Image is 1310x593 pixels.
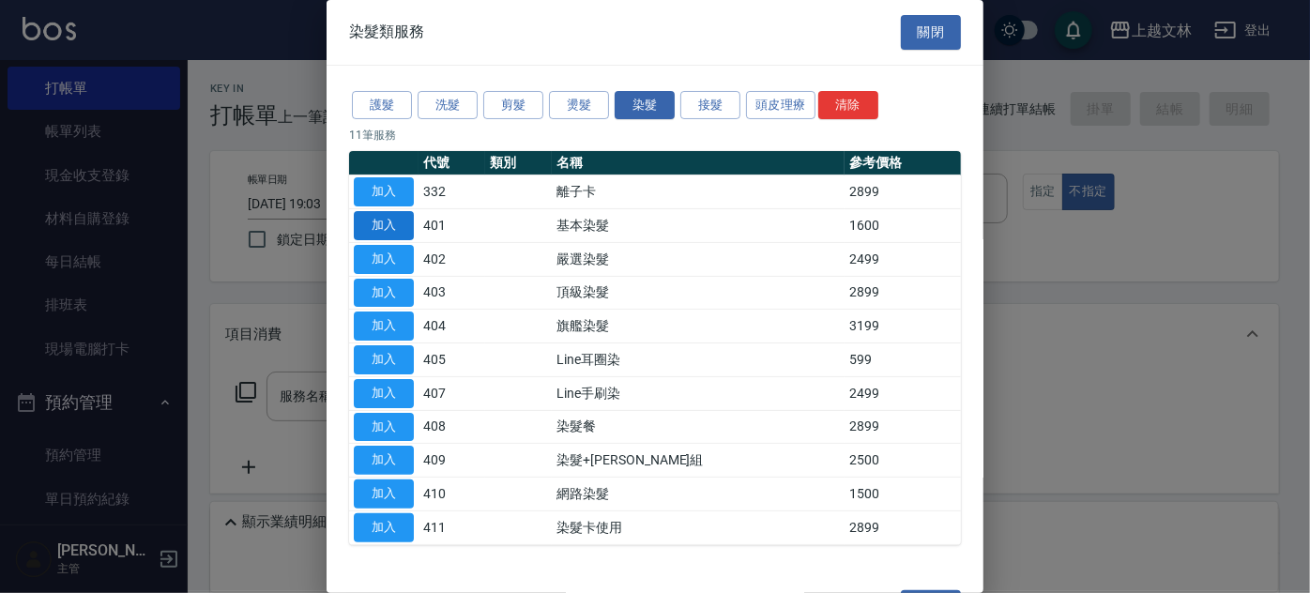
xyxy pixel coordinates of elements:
td: 599 [845,343,961,377]
td: 2899 [845,510,961,544]
td: 2899 [845,410,961,444]
button: 染髮 [615,91,675,120]
button: 剪髮 [483,91,543,120]
th: 代號 [419,151,485,175]
button: 加入 [354,413,414,442]
button: 加入 [354,513,414,542]
p: 11 筆服務 [349,127,961,144]
td: 2500 [845,444,961,478]
button: 加入 [354,446,414,475]
td: 332 [419,175,485,209]
button: 護髮 [352,91,412,120]
td: 411 [419,510,485,544]
span: 染髮類服務 [349,23,424,41]
td: 1500 [845,478,961,511]
td: 3199 [845,310,961,343]
button: 清除 [818,91,878,120]
th: 類別 [485,151,552,175]
button: 加入 [354,479,414,509]
button: 加入 [354,379,414,408]
td: Line耳圈染 [552,343,845,377]
button: 燙髮 [549,91,609,120]
th: 名稱 [552,151,845,175]
td: 染髮餐 [552,410,845,444]
button: 關閉 [901,15,961,50]
td: 405 [419,343,485,377]
td: 頂級染髮 [552,276,845,310]
button: 加入 [354,177,414,206]
td: 2499 [845,376,961,410]
td: 409 [419,444,485,478]
td: 2899 [845,175,961,209]
td: 嚴選染髮 [552,242,845,276]
td: 網路染髮 [552,478,845,511]
td: 1600 [845,209,961,243]
td: 基本染髮 [552,209,845,243]
button: 接髮 [680,91,740,120]
td: 408 [419,410,485,444]
td: 2899 [845,276,961,310]
td: 染髮+[PERSON_NAME]組 [552,444,845,478]
button: 加入 [354,279,414,308]
td: 離子卡 [552,175,845,209]
button: 加入 [354,312,414,341]
button: 洗髮 [418,91,478,120]
td: 403 [419,276,485,310]
td: Line手刷染 [552,376,845,410]
td: 染髮卡使用 [552,510,845,544]
td: 401 [419,209,485,243]
button: 加入 [354,211,414,240]
td: 旗艦染髮 [552,310,845,343]
td: 402 [419,242,485,276]
td: 404 [419,310,485,343]
button: 頭皮理療 [746,91,815,120]
td: 2499 [845,242,961,276]
button: 加入 [354,245,414,274]
td: 407 [419,376,485,410]
button: 加入 [354,345,414,374]
th: 參考價格 [845,151,961,175]
td: 410 [419,478,485,511]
